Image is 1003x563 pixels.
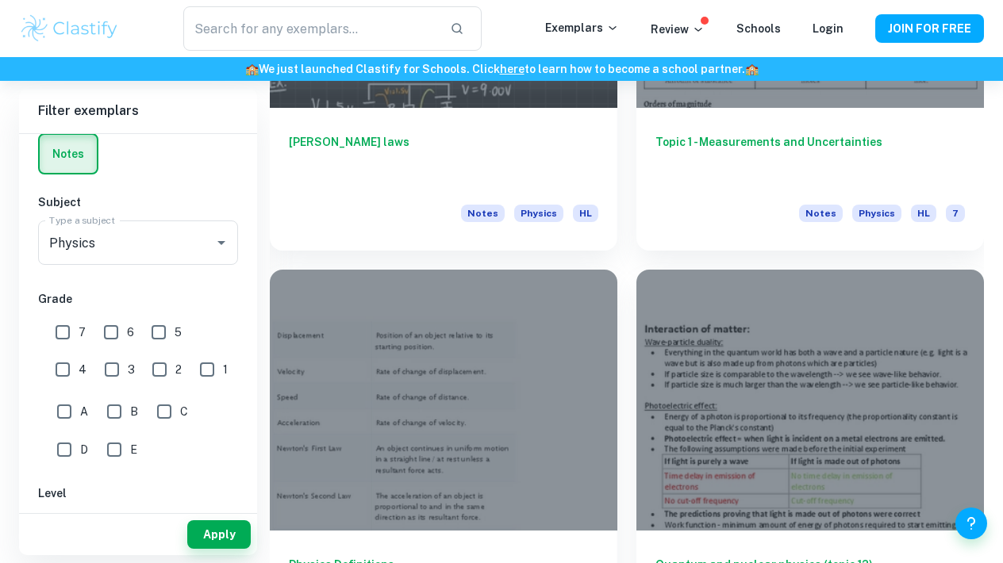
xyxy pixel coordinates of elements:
span: E [130,441,137,458]
span: Physics [852,205,901,222]
span: 🏫 [245,63,259,75]
span: Notes [461,205,505,222]
button: Open [210,232,232,254]
span: 5 [175,324,182,341]
span: HL [911,205,936,222]
a: Login [813,22,844,35]
span: 6 [127,324,134,341]
span: Physics [514,205,563,222]
img: Clastify logo [19,13,120,44]
span: 7 [946,205,965,222]
input: Search for any exemplars... [183,6,436,51]
a: here [500,63,525,75]
span: A [80,403,88,420]
span: HL [573,205,598,222]
h6: [PERSON_NAME] laws [289,133,598,186]
p: Exemplars [545,19,619,36]
span: 3 [128,361,135,378]
button: Apply [187,520,251,549]
h6: We just launched Clastify for Schools. Click to learn how to become a school partner. [3,60,1000,78]
h6: Grade [38,290,238,308]
label: Type a subject [49,213,115,227]
h6: Subject [38,193,238,211]
span: Notes [799,205,843,222]
span: 🏫 [745,63,759,75]
p: Review [651,21,705,38]
span: 7 [79,324,86,341]
span: C [180,403,188,420]
span: 2 [175,361,182,378]
span: 1 [223,361,228,378]
h6: Filter exemplars [19,89,257,133]
a: Schools [736,22,781,35]
button: Notes [40,135,97,173]
button: Help and Feedback [955,507,987,539]
h6: Level [38,484,238,502]
button: JOIN FOR FREE [875,14,984,43]
span: B [130,403,138,420]
span: 4 [79,361,86,378]
h6: Topic 1 - Measurements and Uncertainties [655,133,965,186]
span: D [80,441,88,458]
